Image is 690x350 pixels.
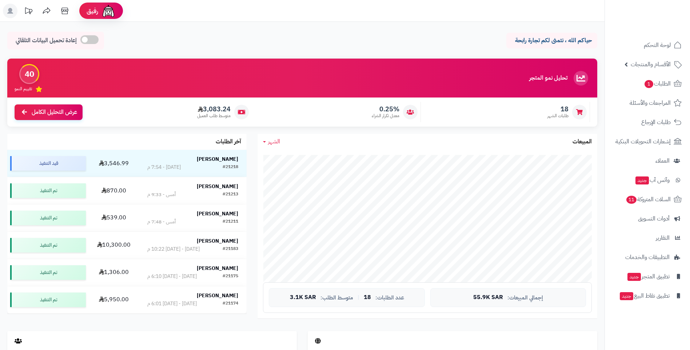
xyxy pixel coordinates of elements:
div: تم التنفيذ [10,183,86,198]
span: عرض التحليل الكامل [32,108,77,116]
span: تطبيق نقاط البيع [619,291,670,301]
span: معدل تكرار الشراء [372,113,399,119]
span: الأقسام والمنتجات [631,59,671,69]
div: #21213 [223,191,238,198]
span: جديد [627,273,641,281]
span: 18 [364,294,371,301]
div: #21174 [223,300,238,307]
div: #21175 [223,273,238,280]
span: عدد الطلبات: [375,295,404,301]
div: أمس - 7:48 م [147,218,176,226]
td: 870.00 [89,177,139,204]
span: إجمالي المبيعات: [507,295,543,301]
strong: [PERSON_NAME] [197,237,238,245]
strong: [PERSON_NAME] [197,210,238,218]
span: جديد [635,176,649,184]
a: تحديثات المنصة [19,4,37,20]
span: جديد [620,292,633,300]
span: الطلبات [644,79,671,89]
a: المراجعات والأسئلة [609,94,686,112]
a: أدوات التسويق [609,210,686,227]
td: 539.00 [89,204,139,231]
a: وآتس آبجديد [609,171,686,189]
a: إشعارات التحويلات البنكية [609,133,686,150]
span: العملاء [655,156,670,166]
div: #21183 [223,246,238,253]
span: رفيق [87,7,98,15]
a: العملاء [609,152,686,170]
a: التطبيقات والخدمات [609,248,686,266]
span: التقارير [656,233,670,243]
a: لوحة التحكم [609,36,686,54]
span: 3.1K SAR [290,294,316,301]
span: طلبات الشهر [547,113,569,119]
a: السلات المتروكة11 [609,191,686,208]
span: إشعارات التحويلات البنكية [615,136,671,147]
div: قيد التنفيذ [10,156,86,171]
strong: [PERSON_NAME] [197,292,238,299]
div: تم التنفيذ [10,293,86,307]
a: الطلبات1 [609,75,686,92]
span: المراجعات والأسئلة [630,98,671,108]
span: السلات المتروكة [626,194,671,204]
strong: [PERSON_NAME] [197,155,238,163]
td: 1,306.00 [89,259,139,286]
h3: تحليل نمو المتجر [529,75,567,81]
img: ai-face.png [101,4,116,18]
span: لوحة التحكم [644,40,671,50]
a: عرض التحليل الكامل [15,104,83,120]
td: 10,300.00 [89,232,139,259]
div: [DATE] - [DATE] 6:10 م [147,273,197,280]
span: 0.25% [372,105,399,113]
p: حياكم الله ، نتمنى لكم تجارة رابحة [512,36,592,45]
div: #21218 [223,164,238,171]
div: تم التنفيذ [10,265,86,280]
td: 3,546.99 [89,150,139,177]
span: أدوات التسويق [638,214,670,224]
div: #21211 [223,218,238,226]
span: إعادة تحميل البيانات التلقائي [16,36,77,45]
div: [DATE] - [DATE] 6:01 م [147,300,197,307]
span: الشهر [268,137,280,146]
span: 18 [547,105,569,113]
div: [DATE] - 7:54 م [147,164,181,171]
span: 55.9K SAR [473,294,503,301]
div: [DATE] - [DATE] 10:22 م [147,246,200,253]
h3: المبيعات [573,139,592,145]
span: تقييم النمو [15,86,32,92]
span: 3,083.24 [197,105,231,113]
span: 1 [645,80,653,88]
strong: [PERSON_NAME] [197,265,238,272]
h3: آخر الطلبات [216,139,241,145]
span: متوسط طلب العميل [197,113,231,119]
span: 11 [626,196,637,204]
span: | [358,295,359,300]
div: تم التنفيذ [10,238,86,252]
div: أمس - 9:33 م [147,191,176,198]
span: تطبيق المتجر [627,271,670,282]
span: وآتس آب [635,175,670,185]
span: التطبيقات والخدمات [625,252,670,262]
span: طلبات الإرجاع [641,117,671,127]
div: تم التنفيذ [10,211,86,225]
span: متوسط الطلب: [320,295,353,301]
a: تطبيق المتجرجديد [609,268,686,285]
a: تطبيق نقاط البيعجديد [609,287,686,305]
a: الشهر [263,138,280,146]
strong: [PERSON_NAME] [197,183,238,190]
a: طلبات الإرجاع [609,114,686,131]
td: 5,950.00 [89,286,139,313]
a: التقارير [609,229,686,247]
